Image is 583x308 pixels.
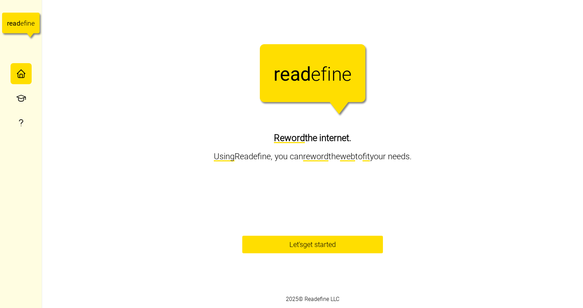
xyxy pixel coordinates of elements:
span: reword [303,152,328,161]
h2: the internet. [274,132,351,144]
span: fit [363,152,370,161]
tspan: r [274,63,280,85]
span: web [340,152,355,161]
span: Reword [274,133,305,143]
tspan: i [327,63,331,85]
tspan: a [290,63,300,85]
span: Using [214,152,235,161]
tspan: n [332,63,342,85]
tspan: e [20,19,24,27]
tspan: d [300,63,311,85]
tspan: i [26,19,27,27]
tspan: e [342,63,352,85]
button: Let'sget started [242,236,383,253]
span: Let's [289,236,336,253]
tspan: r [7,19,9,27]
tspan: f [321,63,327,85]
tspan: n [28,19,32,27]
span: get started [303,241,336,248]
a: readefine [2,6,40,44]
tspan: a [13,19,16,27]
tspan: d [17,19,20,27]
p: Readefine, you can the to your needs. [214,150,412,163]
tspan: e [9,19,13,27]
tspan: e [311,63,321,85]
tspan: e [31,19,35,27]
tspan: f [24,19,26,27]
tspan: e [280,63,290,85]
div: 2025 © Readefine LLC [282,292,343,307]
